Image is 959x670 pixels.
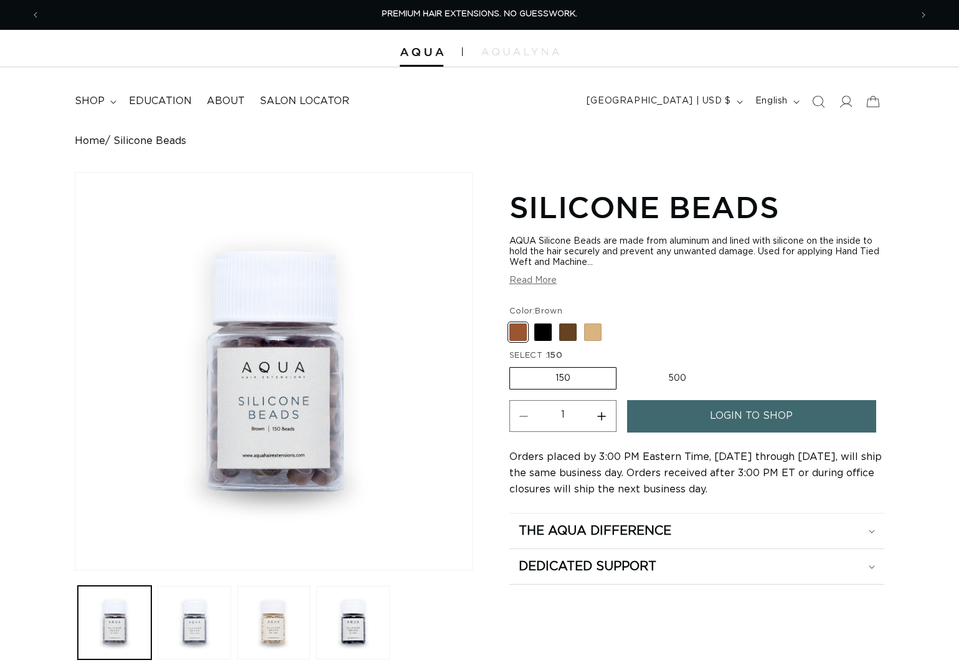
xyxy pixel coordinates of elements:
[587,95,731,108] span: [GEOGRAPHIC_DATA] | USD $
[113,135,186,147] span: Silicone Beads
[75,135,105,147] a: Home
[627,400,876,432] a: login to shop
[509,275,557,286] button: Read More
[382,10,577,18] span: PREMIUM HAIR EXTENSIONS. NO GUESSWORK.
[509,514,884,548] summary: The Aqua Difference
[535,307,562,315] span: Brown
[75,135,884,147] nav: breadcrumbs
[207,95,245,108] span: About
[579,90,748,113] button: [GEOGRAPHIC_DATA] | USD $
[748,90,805,113] button: English
[509,236,884,268] div: AQUA Silicone Beads are made from aluminum and lined with silicone on the inside to hold the hair...
[67,87,121,115] summary: shop
[547,352,562,360] span: 150
[75,173,472,570] img: Brown
[400,48,443,57] img: Aqua Hair Extensions
[509,188,884,226] h1: Silicone Beads
[710,400,793,432] span: login to shop
[509,305,564,318] legend: Color:
[260,95,349,108] span: Salon Locator
[509,452,882,494] span: Orders placed by 3:00 PM Eastern Time, [DATE] through [DATE], will ship the same business day. Or...
[584,323,602,341] label: Blonde
[237,586,311,659] button: Load image 3 in gallery view
[129,95,192,108] span: Education
[481,48,559,55] img: aqualyna.com
[805,88,832,115] summary: Search
[509,367,616,390] label: 150
[623,368,732,389] label: 500
[316,586,390,659] button: Load image 4 in gallery view
[509,549,884,584] summary: Dedicated Support
[910,3,937,27] button: Next announcement
[121,87,199,115] a: Education
[519,523,671,539] h2: The Aqua Difference
[519,558,656,575] h2: Dedicated Support
[22,3,49,27] button: Previous announcement
[75,95,105,108] span: shop
[509,350,564,362] legend: SELECT :
[534,323,552,341] label: Black
[75,172,473,663] media-gallery: Gallery Viewer
[78,586,151,659] button: Load image 1 in gallery view
[199,87,252,115] a: About
[509,323,527,341] label: Brown
[252,87,357,115] a: Salon Locator
[559,323,577,341] label: Dark Brown
[755,95,788,108] span: English
[158,586,231,659] button: Load image 2 in gallery view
